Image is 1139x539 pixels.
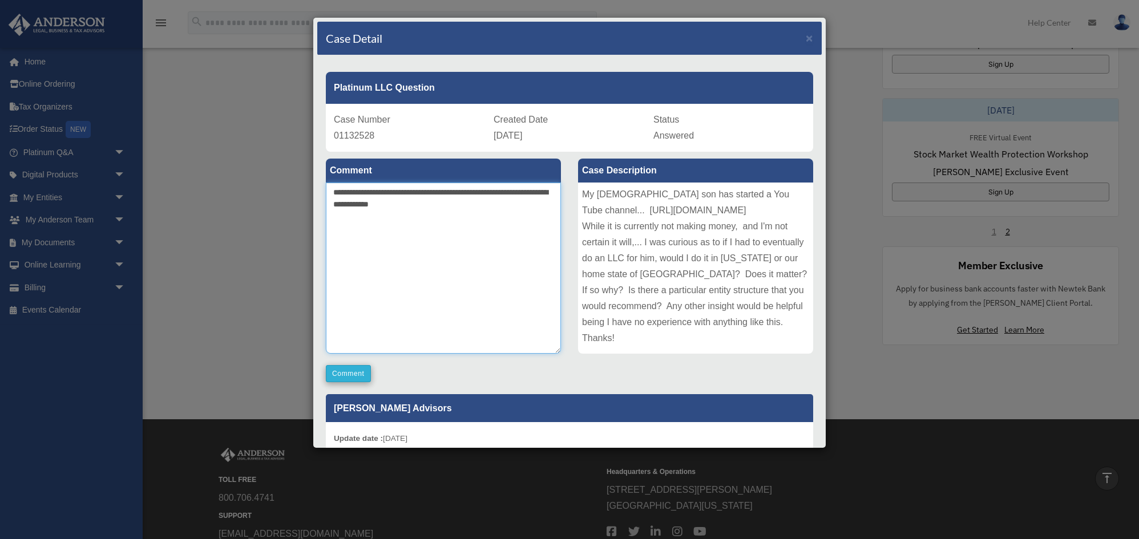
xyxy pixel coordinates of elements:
[334,434,383,443] b: Update date :
[494,115,548,124] span: Created Date
[494,131,522,140] span: [DATE]
[326,72,813,104] div: Platinum LLC Question
[578,183,813,354] div: My [DEMOGRAPHIC_DATA] son has started a You Tube channel... [URL][DOMAIN_NAME] While it is curren...
[806,31,813,44] span: ×
[326,365,371,382] button: Comment
[326,30,382,46] h4: Case Detail
[334,115,390,124] span: Case Number
[578,159,813,183] label: Case Description
[806,32,813,44] button: Close
[326,394,813,422] p: [PERSON_NAME] Advisors
[653,115,679,124] span: Status
[334,131,374,140] span: 01132528
[653,131,694,140] span: Answered
[334,434,407,443] small: [DATE]
[334,446,805,526] p: Hello [PERSON_NAME], I hope you're doing great. That is really cool to hear that your son has sta...
[326,159,561,183] label: Comment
